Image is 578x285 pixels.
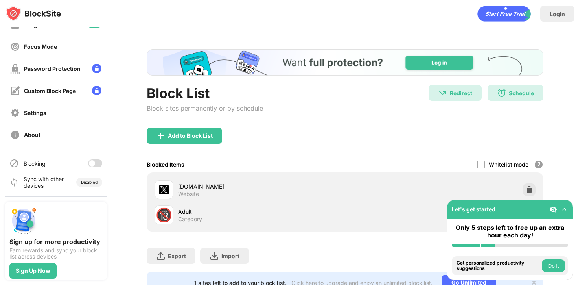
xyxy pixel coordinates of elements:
img: lock-menu.svg [92,64,101,73]
div: Redirect [450,90,472,96]
div: Import [221,253,239,259]
img: customize-block-page-off.svg [10,86,20,96]
div: Password Protection [24,65,81,72]
div: Blocking [24,160,46,167]
div: Disabled [81,180,98,185]
div: Adult [178,207,345,216]
div: Login [550,11,565,17]
iframe: Banner [147,49,543,76]
div: Export [168,253,186,259]
div: Block List [147,85,263,101]
div: Schedule [509,90,534,96]
div: Let's get started [452,206,495,213]
img: push-signup.svg [9,206,38,235]
div: Sign Up Now [16,268,50,274]
div: Earn rewards and sync your block list across devices [9,247,102,260]
div: Category [178,216,202,223]
div: Focus Mode [24,43,57,50]
img: about-off.svg [10,130,20,140]
div: Get personalized productivity suggestions [457,260,540,272]
img: lock-menu.svg [92,86,101,95]
div: Sync with other devices [24,176,64,189]
div: Only 5 steps left to free up an extra hour each day! [452,224,568,239]
img: password-protection-off.svg [10,64,20,74]
img: omni-setup-toggle.svg [560,205,568,213]
div: Block sites permanently or by schedule [147,104,263,112]
img: sync-icon.svg [9,178,19,187]
img: logo-blocksite.svg [6,6,61,21]
div: [DOMAIN_NAME] [178,182,345,191]
div: About [24,131,40,138]
div: Add to Block List [168,133,213,139]
div: Settings [24,109,46,116]
img: settings-off.svg [10,108,20,118]
img: blocking-icon.svg [9,159,19,168]
img: focus-off.svg [10,42,20,52]
div: Whitelist mode [489,161,528,168]
div: Sign up for more productivity [9,238,102,246]
img: eye-not-visible.svg [549,205,557,213]
div: animation [477,6,531,22]
div: Blocked Items [147,161,184,168]
div: Custom Block Page [24,87,76,94]
div: Insights [24,21,46,28]
div: Website [178,191,199,198]
button: Do it [542,259,565,272]
div: 🔞 [156,207,172,223]
img: favicons [159,185,169,194]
